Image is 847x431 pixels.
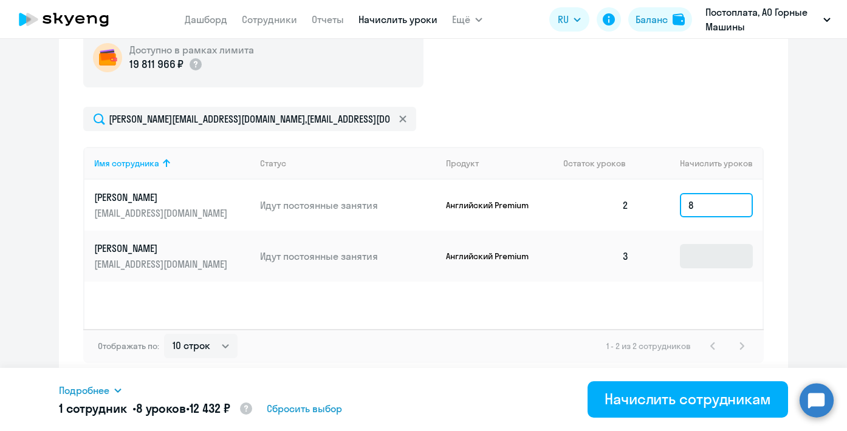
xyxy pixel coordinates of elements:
[606,341,691,351] span: 1 - 2 из 2 сотрудников
[358,13,437,25] a: Начислить уроки
[190,401,230,416] span: 12 432 ₽
[94,257,230,271] p: [EMAIL_ADDRESS][DOMAIN_NAME]
[446,158,479,169] div: Продукт
[260,249,436,263] p: Идут постоянные занятия
[554,231,639,282] td: 3
[260,158,286,169] div: Статус
[94,242,230,255] p: [PERSON_NAME]
[94,206,230,220] p: [EMAIL_ADDRESS][DOMAIN_NAME]
[699,5,837,34] button: Постоплата, АО Горные Машины
[242,13,297,25] a: Сотрудники
[563,158,639,169] div: Остаток уроков
[588,381,788,418] button: Начислить сотрудникам
[129,56,183,72] p: 19 811 966 ₽
[639,147,763,180] th: Начислить уроков
[312,13,344,25] a: Отчеты
[446,158,554,169] div: Продукт
[446,200,537,211] p: Английский Premium
[94,191,230,204] p: [PERSON_NAME]
[260,199,436,212] p: Идут постоянные занятия
[705,5,818,34] p: Постоплата, АО Горные Машины
[93,43,122,72] img: wallet-circle.png
[558,12,569,27] span: RU
[59,400,253,418] h5: 1 сотрудник • •
[636,12,668,27] div: Баланс
[554,180,639,231] td: 2
[94,158,250,169] div: Имя сотрудника
[129,43,254,56] h5: Доступно в рамках лимита
[452,12,470,27] span: Ещё
[94,242,250,271] a: [PERSON_NAME][EMAIL_ADDRESS][DOMAIN_NAME]
[94,191,250,220] a: [PERSON_NAME][EMAIL_ADDRESS][DOMAIN_NAME]
[185,13,227,25] a: Дашборд
[605,389,771,409] div: Начислить сотрудникам
[98,341,159,351] span: Отображать по:
[673,13,685,25] img: balance
[267,401,342,416] span: Сбросить выбор
[452,7,482,32] button: Ещё
[94,158,159,169] div: Имя сотрудника
[83,107,416,131] input: Поиск по имени, email, продукту или статусу
[628,7,692,32] button: Балансbalance
[549,7,589,32] button: RU
[59,383,109,398] span: Подробнее
[260,158,436,169] div: Статус
[136,401,186,416] span: 8 уроков
[563,158,626,169] span: Остаток уроков
[446,251,537,262] p: Английский Premium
